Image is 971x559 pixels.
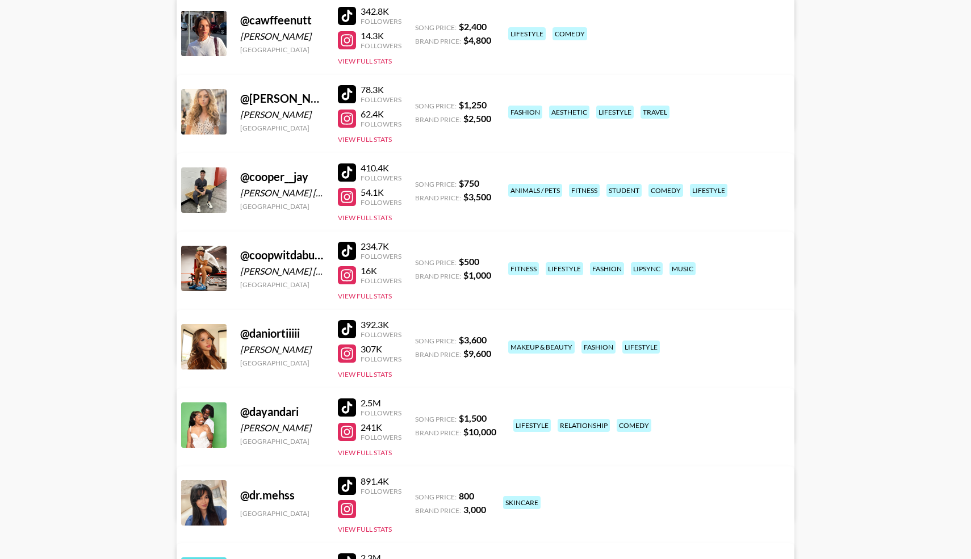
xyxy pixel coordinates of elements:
div: 234.7K [361,241,401,252]
strong: $ 750 [459,178,479,188]
div: skincare [503,496,541,509]
div: [PERSON_NAME] [240,31,324,42]
div: [GEOGRAPHIC_DATA] [240,124,324,132]
div: Followers [361,487,401,495]
div: fashion [590,262,624,275]
span: Song Price: [415,415,457,423]
div: music [669,262,696,275]
strong: $ 2,500 [463,113,491,124]
div: 78.3K [361,84,401,95]
div: comedy [617,419,651,432]
div: 342.8K [361,6,401,17]
span: Song Price: [415,337,457,345]
div: student [606,184,642,197]
div: Followers [361,276,401,285]
div: @ cooper__jay [240,170,324,184]
span: Song Price: [415,23,457,32]
div: makeup & beauty [508,341,575,354]
div: 14.3K [361,30,401,41]
div: travel [641,106,669,119]
div: relationship [558,419,610,432]
div: lifestyle [622,341,660,354]
div: [PERSON_NAME] [240,109,324,120]
div: Followers [361,17,401,26]
div: Followers [361,433,401,442]
span: Song Price: [415,102,457,110]
strong: $ 500 [459,256,479,267]
span: Brand Price: [415,37,461,45]
div: fashion [581,341,616,354]
div: [GEOGRAPHIC_DATA] [240,359,324,367]
div: animals / pets [508,184,562,197]
strong: $ 4,800 [463,35,491,45]
div: 392.3K [361,319,401,330]
div: lifestyle [690,184,727,197]
div: Followers [361,330,401,339]
div: 410.4K [361,162,401,174]
div: Followers [361,355,401,363]
strong: 3,000 [463,504,486,515]
div: [GEOGRAPHIC_DATA] [240,437,324,445]
strong: $ 1,250 [459,99,487,110]
div: aesthetic [549,106,589,119]
div: @ cawffeenutt [240,13,324,27]
div: @ dayandari [240,405,324,419]
div: Followers [361,174,401,182]
button: View Full Stats [338,135,392,144]
div: lifestyle [546,262,583,275]
div: [PERSON_NAME] [PERSON_NAME] [240,187,324,199]
div: Followers [361,252,401,260]
strong: $ 1,000 [463,270,491,280]
div: [GEOGRAPHIC_DATA] [240,202,324,211]
strong: $ 2,400 [459,21,487,32]
strong: $ 10,000 [463,426,496,437]
div: [PERSON_NAME] [240,422,324,434]
strong: $ 3,600 [459,334,487,345]
div: [PERSON_NAME] [PERSON_NAME] [240,266,324,277]
div: [PERSON_NAME] [240,344,324,355]
div: 2.5M [361,397,401,409]
button: View Full Stats [338,57,392,65]
span: Brand Price: [415,115,461,124]
div: @ [PERSON_NAME].bouda [240,91,324,106]
div: Followers [361,120,401,128]
div: 241K [361,422,401,433]
div: @ coopwitdabucket [240,248,324,262]
div: Followers [361,41,401,50]
button: View Full Stats [338,292,392,300]
div: Followers [361,198,401,207]
div: [GEOGRAPHIC_DATA] [240,280,324,289]
div: 16K [361,265,401,276]
span: Song Price: [415,493,457,501]
button: View Full Stats [338,213,392,222]
div: 62.4K [361,108,401,120]
button: View Full Stats [338,448,392,457]
div: fitness [508,262,539,275]
div: [GEOGRAPHIC_DATA] [240,45,324,54]
span: Brand Price: [415,272,461,280]
span: Brand Price: [415,428,461,437]
div: [GEOGRAPHIC_DATA] [240,509,324,518]
strong: $ 1,500 [459,413,487,423]
div: comedy [648,184,683,197]
strong: $ 9,600 [463,348,491,359]
div: Followers [361,409,401,417]
div: 54.1K [361,187,401,198]
div: lipsync [631,262,663,275]
strong: $ 3,500 [463,191,491,202]
span: Song Price: [415,180,457,188]
div: fitness [569,184,600,197]
button: View Full Stats [338,370,392,379]
div: lifestyle [596,106,634,119]
span: Brand Price: [415,506,461,515]
div: lifestyle [508,27,546,40]
div: lifestyle [513,419,551,432]
div: fashion [508,106,542,119]
button: View Full Stats [338,525,392,533]
div: 891.4K [361,476,401,487]
div: @ daniortiiiii [240,326,324,341]
div: comedy [553,27,587,40]
div: 307K [361,343,401,355]
div: Followers [361,95,401,104]
span: Song Price: [415,258,457,267]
